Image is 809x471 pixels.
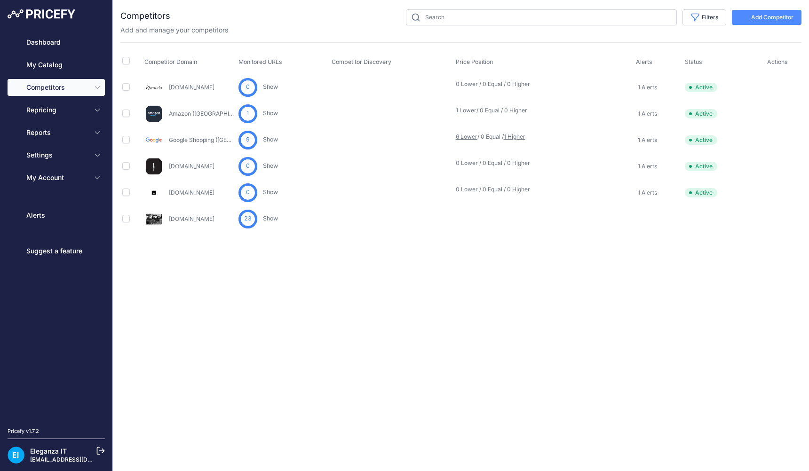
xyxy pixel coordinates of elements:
span: Price Position [456,58,493,65]
span: Active [685,109,717,118]
img: Pricefy Logo [8,9,75,19]
span: 1 Alerts [638,163,657,170]
input: Search [406,9,677,25]
span: 1 [246,109,249,118]
button: Repricing [8,102,105,118]
span: Actions [767,58,788,65]
a: My Catalog [8,56,105,73]
a: Alerts [8,207,105,224]
button: My Account [8,169,105,186]
span: Competitor Domain [144,58,197,65]
a: 1 Alerts [636,109,657,118]
a: 1 Higher [504,133,525,140]
span: Status [685,58,702,65]
a: 1 Lower [456,107,476,114]
a: Show [263,83,278,90]
a: Suggest a feature [8,243,105,259]
p: Add and manage your competitors [120,25,228,35]
span: Active [685,135,717,145]
a: Show [263,110,278,117]
span: Active [685,162,717,171]
button: Competitors [8,79,105,96]
a: [DOMAIN_NAME] [169,84,214,91]
a: Show [263,215,278,222]
span: 1 Alerts [638,136,657,144]
span: 0 [246,188,250,197]
a: Dashboard [8,34,105,51]
span: My Account [26,173,88,182]
span: 0 [246,83,250,92]
a: 6 Lower [456,133,477,140]
a: [DOMAIN_NAME] [169,215,214,222]
button: Filters [682,9,726,25]
a: Eleganza IT [30,447,67,455]
nav: Sidebar [8,34,105,416]
span: 9 [246,135,250,144]
span: Competitors [26,83,88,92]
span: Active [685,188,717,197]
span: Alerts [636,58,652,65]
a: 1 Alerts [636,83,657,92]
p: 0 Lower / 0 Equal / 0 Higher [456,159,516,167]
a: Show [263,136,278,143]
a: [DOMAIN_NAME] [169,189,214,196]
a: 1 Alerts [636,162,657,171]
a: Amazon ([GEOGRAPHIC_DATA]) [169,110,254,117]
p: / 0 Equal / [456,133,516,141]
span: Settings [26,150,88,160]
a: Google Shopping ([GEOGRAPHIC_DATA]) [169,136,277,143]
div: Pricefy v1.7.2 [8,427,39,435]
button: Add Competitor [732,10,801,25]
a: 1 Alerts [636,188,657,197]
span: Repricing [26,105,88,115]
a: Show [263,162,278,169]
button: Reports [8,124,105,141]
a: [DOMAIN_NAME] [169,163,214,170]
span: Monitored URLs [238,58,282,65]
a: Show [263,188,278,196]
a: 1 Alerts [636,135,657,145]
p: / 0 Equal / 0 Higher [456,107,516,114]
p: 0 Lower / 0 Equal / 0 Higher [456,186,516,193]
span: 1 Alerts [638,189,657,196]
span: 1 Alerts [638,84,657,91]
span: 0 [246,162,250,171]
span: 23 [244,214,252,223]
h2: Competitors [120,9,170,23]
button: Settings [8,147,105,164]
p: 0 Lower / 0 Equal / 0 Higher [456,80,516,88]
a: [EMAIL_ADDRESS][DOMAIN_NAME] [30,456,128,463]
span: Active [685,83,717,92]
span: 1 Alerts [638,110,657,118]
span: Competitor Discovery [332,58,391,65]
span: Reports [26,128,88,137]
